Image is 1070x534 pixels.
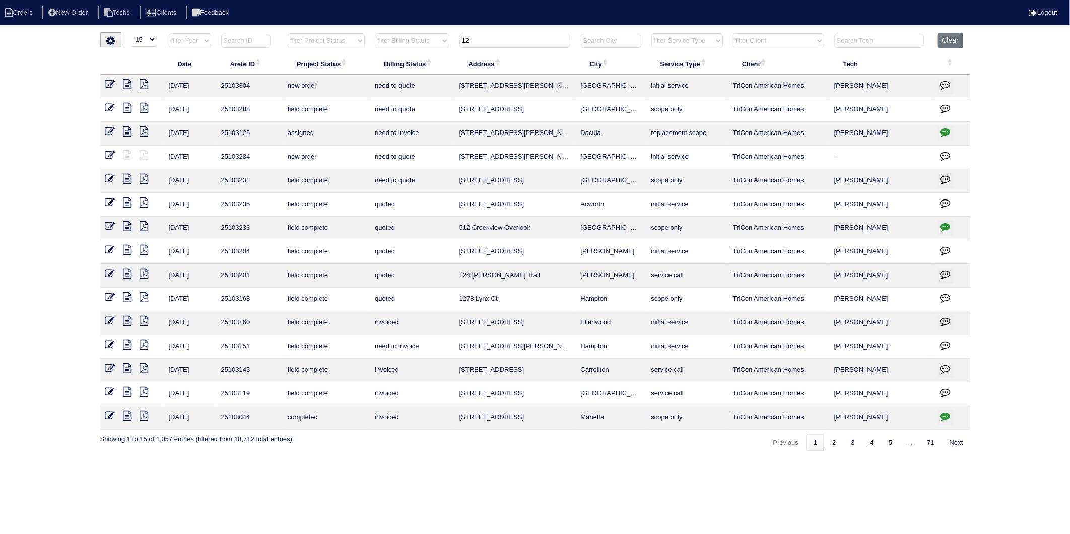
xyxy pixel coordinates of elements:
[454,406,576,430] td: [STREET_ADDRESS]
[283,217,370,240] td: field complete
[164,359,216,382] td: [DATE]
[932,53,970,75] th: : activate to sort column ascending
[283,359,370,382] td: field complete
[646,193,728,217] td: initial service
[164,98,216,122] td: [DATE]
[829,169,932,193] td: [PERSON_NAME]
[1029,9,1057,16] a: Logout
[829,240,932,264] td: [PERSON_NAME]
[728,217,829,240] td: TriCon American Homes
[164,311,216,335] td: [DATE]
[164,217,216,240] td: [DATE]
[98,9,138,16] a: Techs
[370,359,454,382] td: invoiced
[370,169,454,193] td: need to quote
[216,335,283,359] td: 25103151
[728,98,829,122] td: TriCon American Homes
[576,193,646,217] td: Acworth
[98,6,138,20] li: Techs
[728,359,829,382] td: TriCon American Homes
[370,382,454,406] td: invoiced
[454,98,576,122] td: [STREET_ADDRESS]
[283,146,370,169] td: new order
[283,311,370,335] td: field complete
[216,146,283,169] td: 25103284
[370,406,454,430] td: invoiced
[829,75,932,98] td: [PERSON_NAME]
[829,264,932,288] td: [PERSON_NAME]
[646,146,728,169] td: initial service
[576,382,646,406] td: [GEOGRAPHIC_DATA]
[576,335,646,359] td: Hampton
[646,53,728,75] th: Service Type: activate to sort column ascending
[646,169,728,193] td: scope only
[164,193,216,217] td: [DATE]
[140,6,184,20] li: Clients
[100,430,293,444] div: Showing 1 to 15 of 1,057 entries (filtered from 18,712 total entries)
[829,311,932,335] td: [PERSON_NAME]
[834,34,924,48] input: Search Tech
[829,335,932,359] td: [PERSON_NAME]
[283,75,370,98] td: new order
[283,98,370,122] td: field complete
[216,217,283,240] td: 25103233
[216,98,283,122] td: 25103288
[646,359,728,382] td: service call
[646,217,728,240] td: scope only
[216,311,283,335] td: 25103160
[829,359,932,382] td: [PERSON_NAME]
[164,382,216,406] td: [DATE]
[728,335,829,359] td: TriCon American Homes
[283,264,370,288] td: field complete
[283,382,370,406] td: field complete
[807,435,824,451] a: 1
[920,435,941,451] a: 71
[164,264,216,288] td: [DATE]
[164,240,216,264] td: [DATE]
[283,335,370,359] td: field complete
[646,75,728,98] td: initial service
[454,264,576,288] td: 124 [PERSON_NAME] Trail
[42,6,96,20] li: New Order
[646,288,728,311] td: scope only
[454,288,576,311] td: 1278 Lynx Ct
[164,75,216,98] td: [DATE]
[454,359,576,382] td: [STREET_ADDRESS]
[829,146,932,169] td: --
[164,146,216,169] td: [DATE]
[646,264,728,288] td: service call
[646,98,728,122] td: scope only
[899,439,919,446] span: …
[576,311,646,335] td: Ellenwood
[728,311,829,335] td: TriCon American Homes
[829,406,932,430] td: [PERSON_NAME]
[825,435,843,451] a: 2
[728,382,829,406] td: TriCon American Homes
[283,288,370,311] td: field complete
[728,406,829,430] td: TriCon American Homes
[844,435,862,451] a: 3
[283,193,370,217] td: field complete
[454,193,576,217] td: [STREET_ADDRESS]
[454,122,576,146] td: [STREET_ADDRESS][PERSON_NAME][PERSON_NAME]
[164,169,216,193] td: [DATE]
[283,169,370,193] td: field complete
[370,264,454,288] td: quoted
[576,75,646,98] td: [GEOGRAPHIC_DATA]
[646,335,728,359] td: initial service
[766,435,806,451] a: Previous
[576,146,646,169] td: [GEOGRAPHIC_DATA]
[454,335,576,359] td: [STREET_ADDRESS][PERSON_NAME]
[164,406,216,430] td: [DATE]
[938,33,963,48] button: Clear
[459,34,570,48] input: Search Address
[370,146,454,169] td: need to quote
[370,98,454,122] td: need to quote
[216,359,283,382] td: 25103143
[454,146,576,169] td: [STREET_ADDRESS][PERSON_NAME]
[829,217,932,240] td: [PERSON_NAME]
[646,311,728,335] td: initial service
[576,169,646,193] td: [GEOGRAPHIC_DATA]
[283,122,370,146] td: assigned
[370,288,454,311] td: quoted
